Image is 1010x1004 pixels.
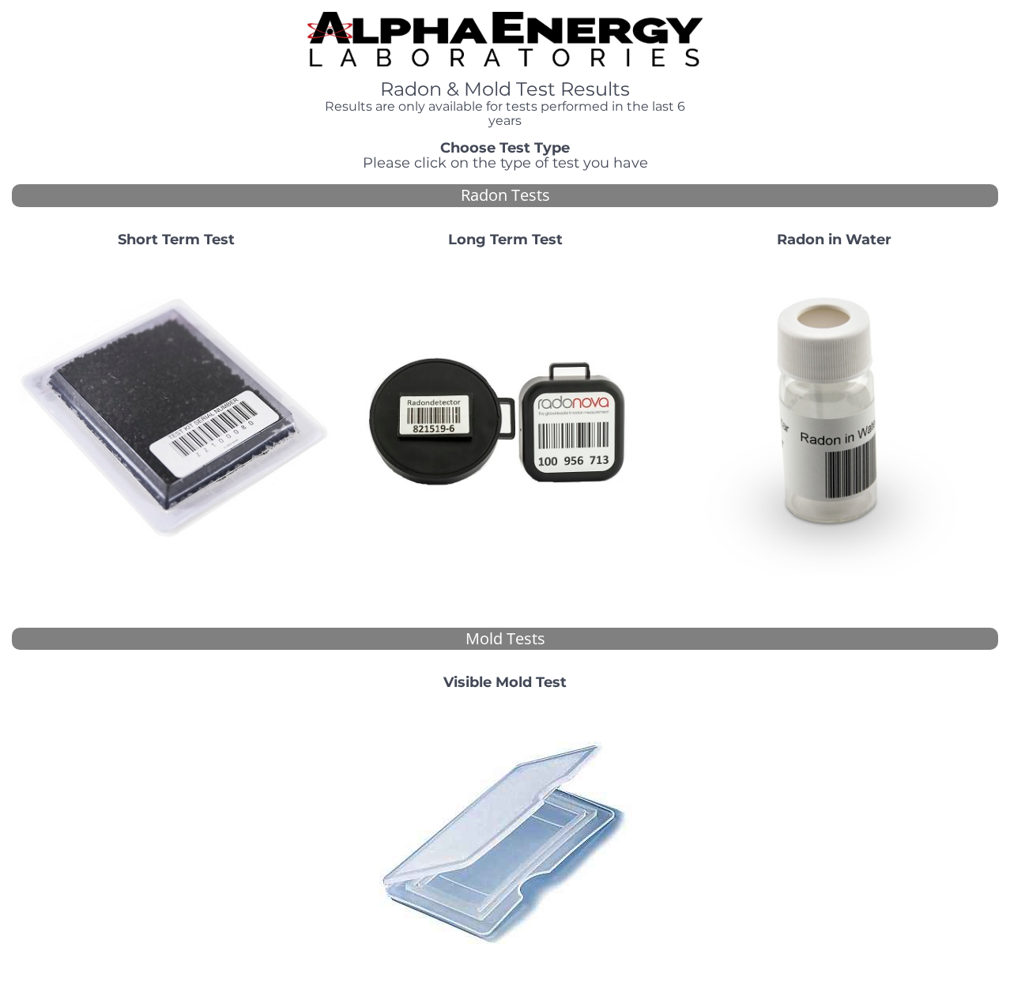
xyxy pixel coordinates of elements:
strong: Visible Mold Test [443,674,567,691]
h1: Radon & Mold Test Results [307,79,702,100]
img: TightCrop.jpg [307,12,702,66]
strong: Choose Test Type [440,139,570,157]
img: ShortTerm.jpg [18,261,334,577]
strong: Short Term Test [118,231,235,248]
img: Radtrak2vsRadtrak3.jpg [347,261,663,577]
img: PI42764010.jpg [367,704,643,980]
h4: Results are only available for tests performed in the last 6 years [307,100,702,127]
div: Radon Tests [12,184,998,207]
strong: Radon in Water [777,231,891,248]
img: RadoninWater.jpg [676,261,992,577]
strong: Long Term Test [448,231,563,248]
div: Mold Tests [12,628,998,651]
span: Please click on the type of test you have [363,154,648,172]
